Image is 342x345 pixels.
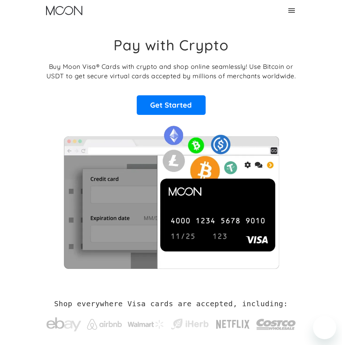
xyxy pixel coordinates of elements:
[46,306,81,339] a: ebay
[128,320,164,329] img: Walmart
[114,36,229,54] h1: Pay with Crypto
[215,308,250,337] a: Netflix
[46,121,296,269] img: Moon Cards let you spend your crypto anywhere Visa is accepted.
[137,95,206,115] a: Get Started
[46,62,296,81] p: Buy Moon Visa® Cards with crypto and shop online seamlessly! Use Bitcoin or USDT to get secure vi...
[313,316,336,339] iframe: Кнопка запуска окна обмена сообщениями
[46,313,81,335] img: ebay
[87,319,122,330] img: Airbnb
[256,306,296,339] a: Costco
[170,310,210,334] a: iHerb
[54,299,288,308] h2: Shop everywhere Visa cards are accepted, including:
[256,313,296,336] img: Costco
[170,317,210,331] img: iHerb
[215,316,250,333] img: Netflix
[46,6,82,15] a: home
[128,313,164,332] a: Walmart
[46,6,82,15] img: Moon Logo
[87,312,122,333] a: Airbnb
